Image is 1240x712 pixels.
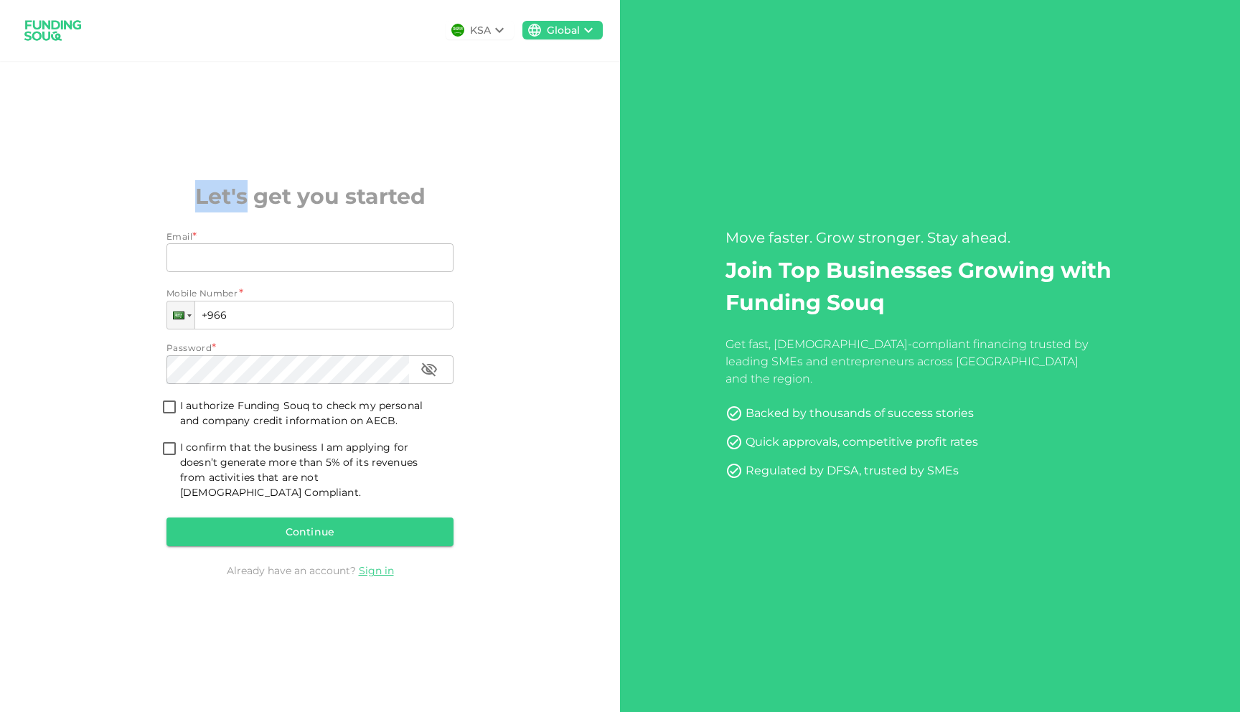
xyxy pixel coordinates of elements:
div: Get fast, [DEMOGRAPHIC_DATA]-compliant financing trusted by leading SMEs and entrepreneurs across... [725,336,1094,388]
input: email [166,243,438,272]
a: Sign in [359,564,394,577]
span: Email [166,231,192,242]
img: logo [17,11,89,50]
div: Global [547,23,580,38]
div: KSA [470,23,491,38]
span: I confirm that the business I am applying for doesn’t generate more than 5% of its revenues from ... [180,440,442,500]
span: I authorize Funding Souq to check my personal and company credit information on AECB. [180,399,423,427]
h2: Join Top Businesses Growing with Funding Souq [725,254,1135,319]
div: Backed by thousands of success stories [746,405,974,422]
input: 1 (702) 123-4567 [166,301,454,329]
span: termsConditionsForInvestmentsAccepted [159,398,180,418]
div: Saudi Arabia: + 966 [167,301,194,329]
div: Regulated by DFSA, trusted by SMEs [746,462,959,479]
div: Already have an account? [166,563,454,578]
h2: Let's get you started [166,180,454,212]
input: password [166,355,409,384]
span: Password [166,342,212,353]
img: flag-sa.b9a346574cdc8950dd34b50780441f57.svg [451,24,464,37]
div: Move faster. Grow stronger. Stay ahead. [725,227,1135,248]
button: Continue [166,517,454,546]
div: Quick approvals, competitive profit rates [746,434,978,451]
span: Mobile Number [166,286,238,301]
span: shariahTandCAccepted [159,440,180,459]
